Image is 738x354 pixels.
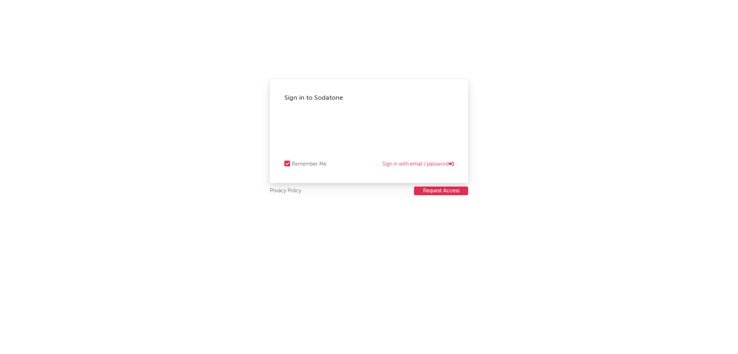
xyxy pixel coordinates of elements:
[292,160,326,169] div: Remember Me
[382,160,454,169] a: Sign in with email / password
[414,187,468,196] a: Request Access
[284,94,454,102] div: Sign in to Sodatone
[414,187,468,195] button: Request Access
[270,187,301,196] a: Privacy Policy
